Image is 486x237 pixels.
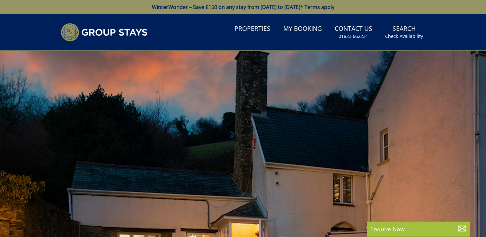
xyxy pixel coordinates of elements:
[61,23,147,41] img: Group Stays
[383,22,426,43] a: SearchCheck Availability
[332,22,375,43] a: Contact Us01823 662231
[232,22,273,36] a: Properties
[339,33,368,39] small: 01823 662231
[370,225,467,233] p: Enquire Now
[281,22,324,36] a: My Booking
[385,33,423,39] small: Check Availability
